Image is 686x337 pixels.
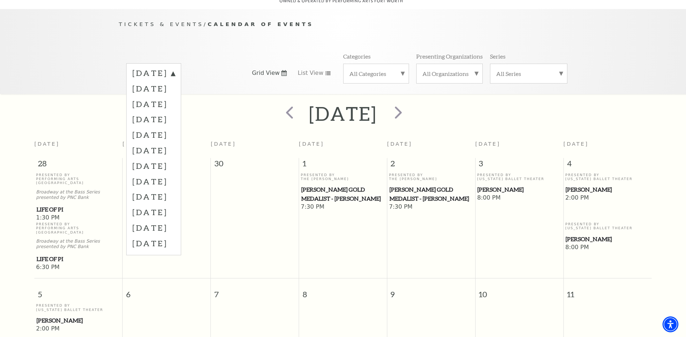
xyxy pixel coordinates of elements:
[309,102,377,125] h2: [DATE]
[476,278,563,303] span: 10
[132,158,175,174] label: [DATE]
[36,303,121,312] p: Presented By [US_STATE] Ballet Theater
[387,278,475,303] span: 9
[477,185,561,194] span: [PERSON_NAME]
[384,101,410,127] button: next
[566,235,649,244] span: [PERSON_NAME]
[36,264,121,272] span: 6:30 PM
[34,141,60,147] span: [DATE]
[252,69,280,77] span: Grid View
[132,96,175,112] label: [DATE]
[211,158,299,172] span: 30
[564,278,652,303] span: 11
[389,203,473,211] span: 7:30 PM
[37,255,120,264] span: Life of Pi
[132,81,175,96] label: [DATE]
[389,173,473,181] p: Presented By The [PERSON_NAME]
[36,325,121,333] span: 2:00 PM
[132,189,175,204] label: [DATE]
[387,141,412,147] span: [DATE]
[298,69,323,77] span: List View
[132,142,175,158] label: [DATE]
[132,204,175,220] label: [DATE]
[301,203,385,211] span: 7:30 PM
[211,141,236,147] span: [DATE]
[476,158,563,172] span: 3
[119,20,567,29] p: /
[36,173,121,185] p: Presented By Performing Arts [GEOGRAPHIC_DATA]
[276,101,302,127] button: prev
[36,189,121,200] p: Broadway at the Bass Series presented by PNC Bank
[123,278,210,303] span: 6
[123,158,210,172] span: 29
[123,141,148,147] span: [DATE]
[563,141,589,147] span: [DATE]
[496,70,561,77] label: All Series
[37,205,120,214] span: Life of Pi
[299,141,324,147] span: [DATE]
[132,174,175,189] label: [DATE]
[132,235,175,251] label: [DATE]
[36,222,121,234] p: Presented By Performing Arts [GEOGRAPHIC_DATA]
[36,239,121,249] p: Broadway at the Bass Series presented by PNC Bank
[208,21,314,27] span: Calendar of Events
[34,278,122,303] span: 5
[132,111,175,127] label: [DATE]
[34,158,122,172] span: 28
[343,52,371,60] p: Categories
[299,158,387,172] span: 1
[211,278,299,303] span: 7
[475,141,500,147] span: [DATE]
[37,316,120,325] span: [PERSON_NAME]
[477,173,561,181] p: Presented By [US_STATE] Ballet Theater
[132,127,175,142] label: [DATE]
[565,222,650,230] p: Presented By [US_STATE] Ballet Theater
[416,52,483,60] p: Presenting Organizations
[119,21,204,27] span: Tickets & Events
[387,158,475,172] span: 2
[301,173,385,181] p: Presented By The [PERSON_NAME]
[422,70,477,77] label: All Organizations
[564,158,652,172] span: 4
[36,214,121,222] span: 1:30 PM
[301,185,385,203] span: [PERSON_NAME] Gold Medalist - [PERSON_NAME]
[490,52,506,60] p: Series
[662,316,678,332] div: Accessibility Menu
[565,173,650,181] p: Presented By [US_STATE] Ballet Theater
[132,220,175,235] label: [DATE]
[565,194,650,202] span: 2:00 PM
[349,70,403,77] label: All Categories
[565,244,650,252] span: 8:00 PM
[566,185,649,194] span: [PERSON_NAME]
[299,278,387,303] span: 8
[477,194,561,202] span: 8:00 PM
[132,68,175,81] label: [DATE]
[389,185,473,203] span: [PERSON_NAME] Gold Medalist - [PERSON_NAME]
